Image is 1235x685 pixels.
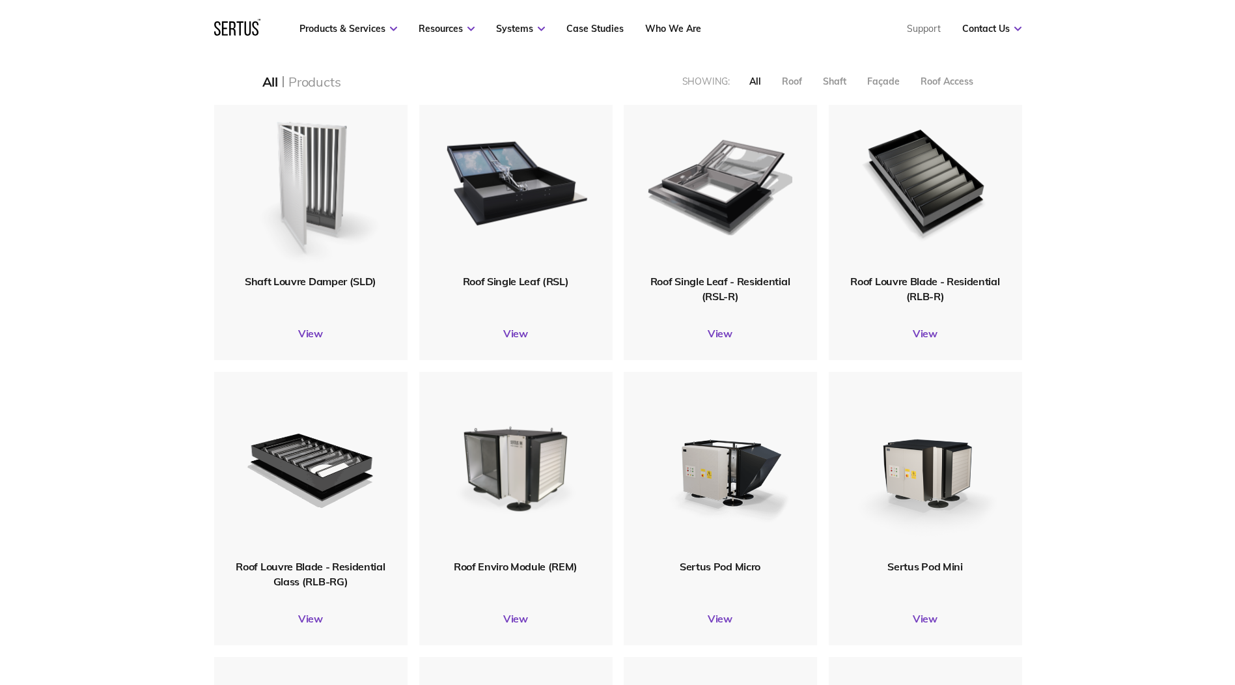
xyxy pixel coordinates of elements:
[887,560,962,573] span: Sertus Pod Mini
[496,23,545,35] a: Systems
[566,23,624,35] a: Case Studies
[214,612,408,625] a: View
[463,275,569,288] span: Roof Single Leaf (RSL)
[782,76,802,87] div: Roof
[1170,622,1235,685] iframe: Chat Widget
[867,76,900,87] div: Façade
[624,327,817,340] a: View
[829,327,1022,340] a: View
[236,560,385,587] span: Roof Louvre Blade - Residential Glass (RLB-RG)
[299,23,397,35] a: Products & Services
[624,612,817,625] a: View
[823,76,846,87] div: Shaft
[214,327,408,340] a: View
[288,74,340,90] div: Products
[419,23,475,35] a: Resources
[907,23,941,35] a: Support
[419,327,613,340] a: View
[645,23,701,35] a: Who We Are
[749,76,761,87] div: All
[245,275,376,288] span: Shaft Louvre Damper (SLD)
[850,275,999,302] span: Roof Louvre Blade - Residential (RLB-R)
[419,612,613,625] a: View
[921,76,973,87] div: Roof Access
[650,275,790,302] span: Roof Single Leaf - Residential (RSL-R)
[829,612,1022,625] a: View
[680,560,760,573] span: Sertus Pod Micro
[262,74,278,90] div: All
[454,560,577,573] span: Roof Enviro Module (REM)
[962,23,1021,35] a: Contact Us
[682,76,730,87] div: Showing:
